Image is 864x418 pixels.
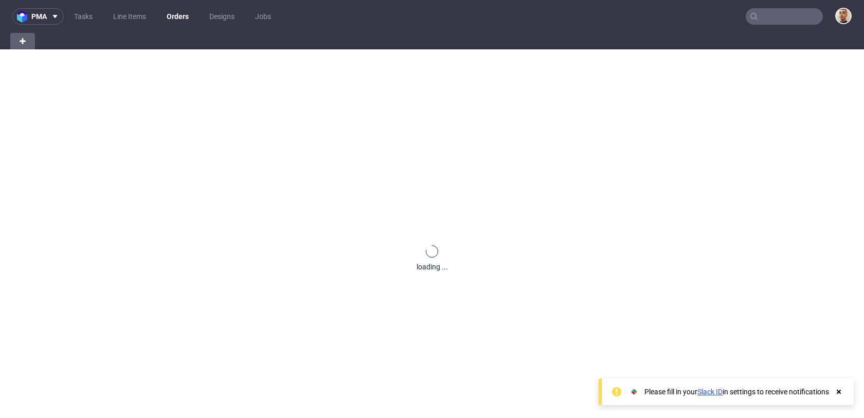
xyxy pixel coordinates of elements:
[249,8,277,25] a: Jobs
[836,9,851,23] img: Bartłomiej Leśniczuk
[31,13,47,20] span: pma
[12,8,64,25] button: pma
[644,387,829,397] div: Please fill in your in settings to receive notifications
[417,262,448,272] div: loading ...
[107,8,152,25] a: Line Items
[697,388,723,396] a: Slack ID
[17,11,31,23] img: logo
[203,8,241,25] a: Designs
[629,387,639,397] img: Slack
[160,8,195,25] a: Orders
[68,8,99,25] a: Tasks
